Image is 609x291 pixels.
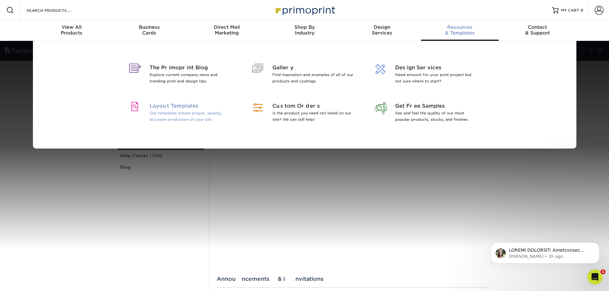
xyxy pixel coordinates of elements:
[110,24,188,30] span: Business
[188,24,266,30] span: Direct Mail
[499,24,576,30] span: Contact
[266,24,343,30] span: Shop By
[343,24,421,36] div: Services
[343,24,421,30] span: Design
[150,110,232,123] p: Our templates ensure proper, speedy, accurate production of your job.
[188,24,266,36] div: Marketing
[273,3,337,17] img: Primoprint
[150,102,232,110] span: Layout Templates
[26,6,88,14] input: SEARCH PRODUCTS.....
[272,72,355,84] p: Find inspiration and examples of all of our products and coatings.
[395,64,478,72] span: Design Services
[110,20,188,41] a: BusinessCards
[371,95,484,133] a: Get Free Samples See and feel the quality of our most popular products, stocks, and finishes.
[266,20,343,41] a: Shop ByIndustry
[343,20,421,41] a: DesignServices
[217,276,489,282] div: Announcements & Invitations
[395,72,478,84] p: Need artwork for your print project but not sure where to start?
[125,95,238,133] a: Layout Templates Our templates ensure proper, speedy, accurate production of your job.
[581,8,583,12] span: 0
[188,20,266,41] a: Direct MailMarketing
[371,56,484,95] a: Design Services Need artwork for your print project but not sure where to start?
[587,269,603,285] iframe: Intercom live chat
[272,110,355,123] p: Is the product you need not listed on our site? We can still help!
[395,110,478,123] p: See and feel the quality of our most popular products, stocks, and finishes.
[125,56,238,95] a: The Primoprint Blog Explore current company news and trending print and design tips.
[421,24,499,30] span: Resources
[248,95,361,133] a: Custom Orders Is the product you need not listed on our site? We can still help!
[395,102,478,110] span: Get Free Samples
[272,64,355,72] span: Gallery
[150,64,232,72] span: The Primoprint Blog
[421,24,499,36] div: & Templates
[33,24,111,30] span: View All
[33,20,111,41] a: View AllProducts
[561,8,579,13] span: MY CART
[266,24,343,36] div: Industry
[150,72,232,84] p: Explore current company news and trending print and design tips.
[499,24,576,36] div: & Support
[600,269,605,274] span: 1
[110,24,188,36] div: Cards
[421,20,499,41] a: Resources& Templates
[481,229,609,274] iframe: Intercom notifications message
[499,20,576,41] a: Contact& Support
[248,56,361,95] a: Gallery Find inspiration and examples of all of our products and coatings.
[33,24,111,36] div: Products
[272,102,355,110] span: Custom Orders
